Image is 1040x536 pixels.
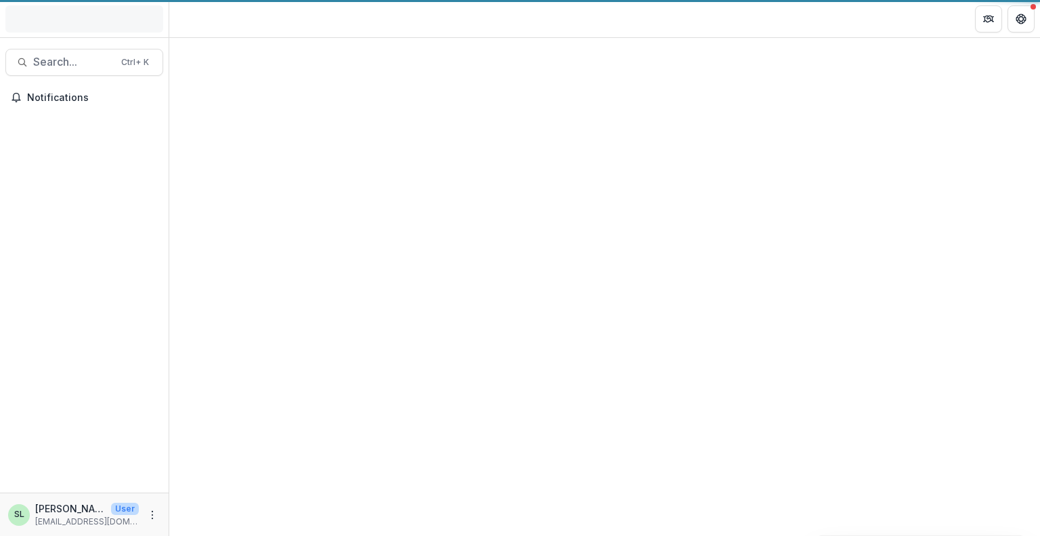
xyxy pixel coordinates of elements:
div: Ctrl + K [118,55,152,70]
span: Search... [33,56,113,68]
p: User [111,503,139,515]
button: Search... [5,49,163,76]
nav: breadcrumb [175,9,232,28]
button: Get Help [1007,5,1035,33]
p: [EMAIL_ADDRESS][DOMAIN_NAME] [35,516,139,528]
span: Notifications [27,92,158,104]
p: [PERSON_NAME] [35,501,106,516]
button: Notifications [5,87,163,108]
button: Partners [975,5,1002,33]
div: Sada Lindsey [14,510,24,519]
button: More [144,507,160,523]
